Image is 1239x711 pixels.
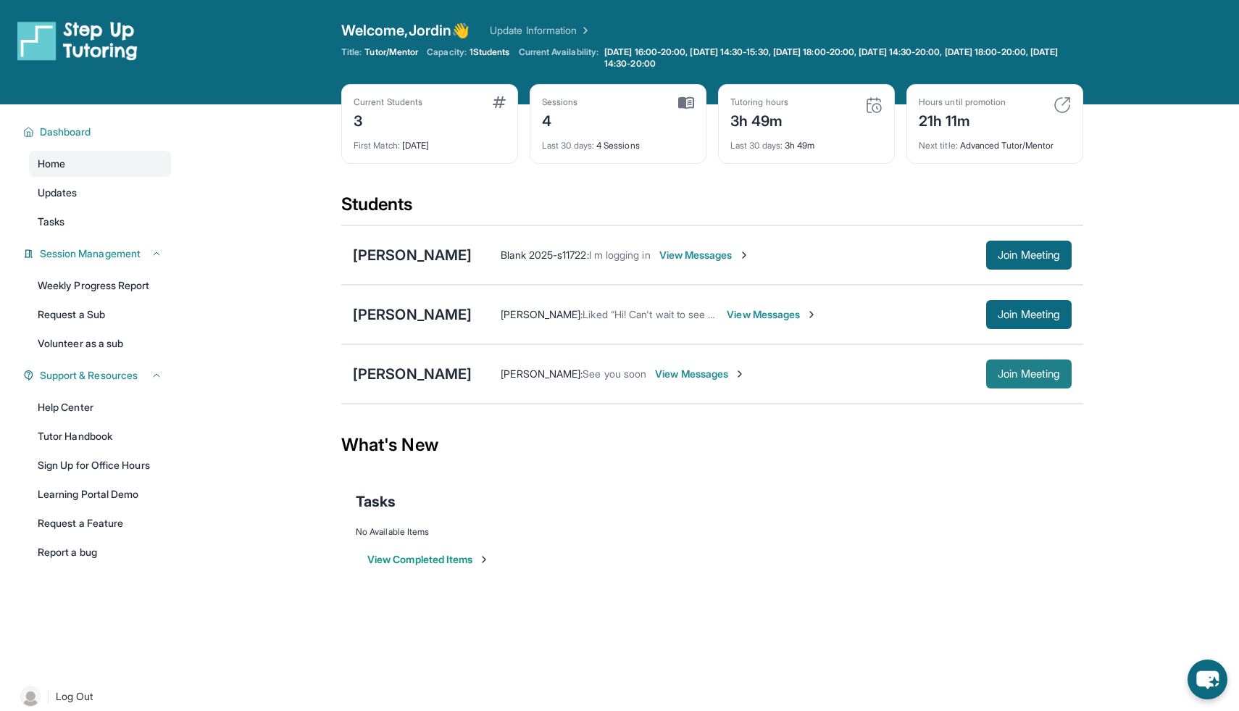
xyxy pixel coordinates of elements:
[29,539,171,565] a: Report a bug
[501,367,583,380] span: [PERSON_NAME] :
[865,96,883,114] img: card
[40,125,91,139] span: Dashboard
[353,304,472,325] div: [PERSON_NAME]
[341,46,362,58] span: Title:
[356,526,1069,538] div: No Available Items
[919,108,1006,131] div: 21h 11m
[34,368,162,383] button: Support & Resources
[29,273,171,299] a: Weekly Progress Report
[501,249,588,261] span: Blank 2025-s11722 :
[986,241,1072,270] button: Join Meeting
[542,96,578,108] div: Sessions
[730,131,883,151] div: 3h 49m
[38,157,65,171] span: Home
[29,423,171,449] a: Tutor Handbook
[29,452,171,478] a: Sign Up for Office Hours
[542,140,594,151] span: Last 30 days :
[29,209,171,235] a: Tasks
[20,686,41,707] img: user-img
[919,96,1006,108] div: Hours until promotion
[919,140,958,151] span: Next title :
[601,46,1083,70] a: [DATE] 16:00-20:00, [DATE] 14:30-15:30, [DATE] 18:00-20:00, [DATE] 14:30-20:00, [DATE] 18:00-20:0...
[364,46,418,58] span: Tutor/Mentor
[38,186,78,200] span: Updates
[1054,96,1071,114] img: card
[678,96,694,109] img: card
[919,131,1071,151] div: Advanced Tutor/Mentor
[40,246,141,261] span: Session Management
[353,364,472,384] div: [PERSON_NAME]
[40,368,138,383] span: Support & Resources
[519,46,598,70] span: Current Availability:
[1188,660,1227,699] button: chat-button
[341,20,470,41] span: Welcome, Jordin 👋
[583,367,646,380] span: See you soon
[655,367,746,381] span: View Messages
[470,46,510,58] span: 1 Students
[659,248,750,262] span: View Messages
[998,370,1060,378] span: Join Meeting
[730,140,783,151] span: Last 30 days :
[29,394,171,420] a: Help Center
[806,309,817,320] img: Chevron-Right
[29,302,171,328] a: Request a Sub
[17,20,138,61] img: logo
[727,307,817,322] span: View Messages
[738,249,750,261] img: Chevron-Right
[354,108,422,131] div: 3
[34,125,162,139] button: Dashboard
[998,251,1060,259] span: Join Meeting
[29,151,171,177] a: Home
[986,300,1072,329] button: Join Meeting
[38,215,64,229] span: Tasks
[34,246,162,261] button: Session Management
[604,46,1080,70] span: [DATE] 16:00-20:00, [DATE] 14:30-15:30, [DATE] 18:00-20:00, [DATE] 14:30-20:00, [DATE] 18:00-20:0...
[730,108,788,131] div: 3h 49m
[354,131,506,151] div: [DATE]
[998,310,1060,319] span: Join Meeting
[353,245,472,265] div: [PERSON_NAME]
[490,23,591,38] a: Update Information
[577,23,591,38] img: Chevron Right
[986,359,1072,388] button: Join Meeting
[734,368,746,380] img: Chevron-Right
[354,96,422,108] div: Current Students
[542,108,578,131] div: 4
[542,131,694,151] div: 4 Sessions
[501,308,583,320] span: [PERSON_NAME] :
[29,510,171,536] a: Request a Feature
[589,249,651,261] span: I m logging in
[46,688,50,705] span: |
[730,96,788,108] div: Tutoring hours
[354,140,400,151] span: First Match :
[356,491,396,512] span: Tasks
[56,689,93,704] span: Log Out
[341,193,1083,225] div: Students
[29,330,171,357] a: Volunteer as a sub
[583,308,775,320] span: Liked “Hi! Can't wait to see you guys at 6!”
[493,96,506,108] img: card
[29,481,171,507] a: Learning Portal Demo
[341,413,1083,477] div: What's New
[29,180,171,206] a: Updates
[427,46,467,58] span: Capacity:
[367,552,490,567] button: View Completed Items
